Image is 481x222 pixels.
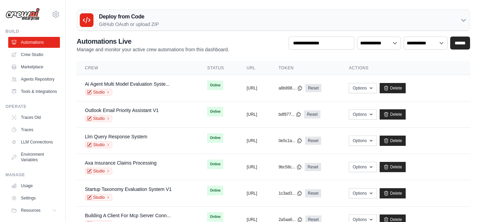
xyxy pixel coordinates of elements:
[8,86,60,97] a: Tools & Integrations
[8,205,60,216] button: Resources
[349,83,377,93] button: Options
[349,136,377,146] button: Options
[85,168,112,175] a: Studio
[305,84,321,92] a: Reset
[8,137,60,148] a: LLM Connections
[8,74,60,85] a: Agents Repository
[8,193,60,204] a: Settings
[77,61,199,75] th: Crew
[380,162,406,172] a: Delete
[85,81,169,87] a: Ai Agent Multi Model Evaluation Syste...
[8,124,60,135] a: Traces
[304,110,320,119] a: Reset
[8,61,60,72] a: Marketplace
[8,49,60,60] a: Crew Studio
[8,180,60,191] a: Usage
[207,186,223,195] span: Online
[5,104,60,109] div: Operate
[8,149,60,165] a: Environment Variables
[85,160,156,166] a: Axa Insurance Claims Processing
[85,194,112,201] a: Studio
[270,61,341,75] th: Token
[85,108,159,113] a: Outlook Email Priority Assistant V1
[99,13,159,21] h3: Deploy from Code
[5,172,60,178] div: Manage
[85,186,172,192] a: Startup Taxonomy Evaluation System V1
[349,188,377,198] button: Options
[5,8,40,21] img: Logo
[85,213,171,218] a: Building A Client For Mcp Server Conn...
[349,162,377,172] button: Options
[380,136,406,146] a: Delete
[85,115,112,122] a: Studio
[77,46,229,53] p: Manage and monitor your active crew automations from this dashboard.
[380,188,406,198] a: Delete
[207,107,223,116] span: Online
[85,89,112,96] a: Studio
[279,112,302,117] button: bdf977...
[279,138,302,143] button: 0e5c1a...
[279,191,302,196] button: 1c3ad3...
[5,29,60,34] div: Build
[85,134,147,139] a: Llm Query Response System
[8,112,60,123] a: Traces Old
[85,141,112,148] a: Studio
[207,81,223,90] span: Online
[77,37,229,46] h2: Automations Live
[279,164,302,170] button: 9bc58c...
[199,61,238,75] th: Status
[305,189,321,197] a: Reset
[8,37,60,48] a: Automations
[207,133,223,143] span: Online
[238,61,270,75] th: URL
[279,85,303,91] button: a8b898...
[380,109,406,120] a: Delete
[341,61,470,75] th: Actions
[380,83,406,93] a: Delete
[99,21,159,28] p: GitHub OAuth or upload ZIP
[21,208,40,213] span: Resources
[305,137,321,145] a: Reset
[207,212,223,222] span: Online
[207,159,223,169] span: Online
[349,109,377,120] button: Options
[305,163,321,171] a: Reset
